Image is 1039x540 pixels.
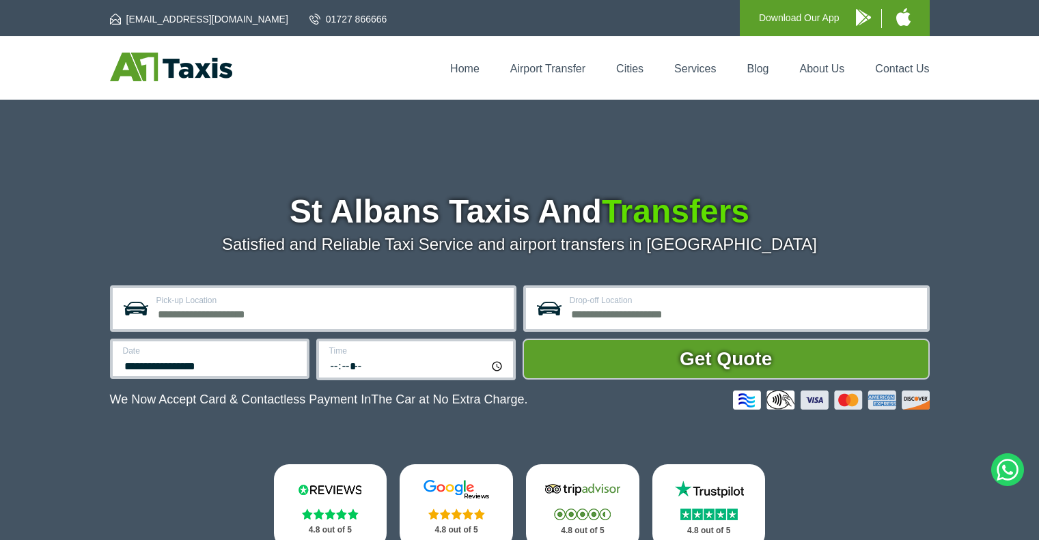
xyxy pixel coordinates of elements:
[602,193,749,229] span: Transfers
[415,522,498,539] p: 4.8 out of 5
[329,347,505,355] label: Time
[542,479,624,500] img: Tripadvisor
[302,509,359,520] img: Stars
[156,296,505,304] label: Pick-up Location
[680,509,738,520] img: Stars
[541,522,624,539] p: 4.8 out of 5
[450,63,480,74] a: Home
[875,63,929,74] a: Contact Us
[110,235,930,254] p: Satisfied and Reliable Taxi Service and airport transfers in [GEOGRAPHIC_DATA]
[852,510,1032,540] iframe: chat widget
[856,9,871,26] img: A1 Taxis Android App
[110,12,288,26] a: [EMAIL_ADDRESS][DOMAIN_NAME]
[428,509,485,520] img: Stars
[123,347,299,355] label: Date
[616,63,643,74] a: Cities
[110,393,528,407] p: We Now Accept Card & Contactless Payment In
[289,479,371,500] img: Reviews.io
[800,63,845,74] a: About Us
[415,479,497,500] img: Google
[110,195,930,228] h1: St Albans Taxis And
[896,8,911,26] img: A1 Taxis iPhone App
[289,522,372,539] p: 4.8 out of 5
[570,296,919,304] label: Drop-off Location
[668,479,750,500] img: Trustpilot
[674,63,716,74] a: Services
[733,390,930,410] img: Credit And Debit Cards
[667,522,751,539] p: 4.8 out of 5
[371,393,527,406] span: The Car at No Extra Charge.
[309,12,387,26] a: 01727 866666
[554,509,611,520] img: Stars
[759,10,840,27] p: Download Our App
[523,339,930,380] button: Get Quote
[110,53,232,81] img: A1 Taxis St Albans LTD
[510,63,585,74] a: Airport Transfer
[747,63,768,74] a: Blog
